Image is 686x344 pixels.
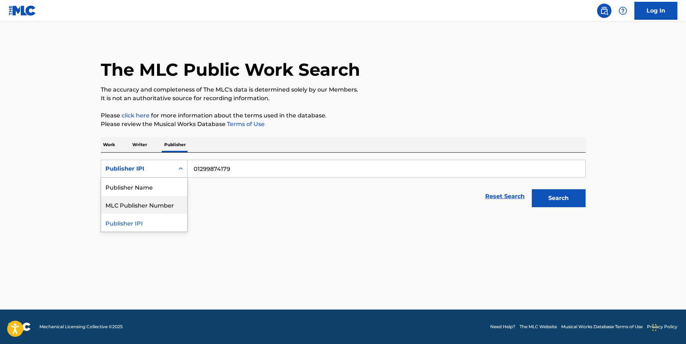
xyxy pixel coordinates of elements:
[226,121,265,127] a: Terms of Use
[647,324,677,330] a: Privacy Policy
[616,4,630,18] div: Help
[39,324,123,330] span: Mechanical Licensing Collective © 2025
[101,137,117,152] p: Work
[105,164,170,173] div: Publisher IPI
[9,5,36,16] img: MLC Logo
[101,160,586,211] form: Search Form
[101,85,586,94] p: The accuracy and completeness of The MLC's data is determined solely by our Members.
[650,310,686,344] iframe: Chat Widget
[101,196,187,214] div: MLC Publisher Number
[561,324,643,330] a: Musical Works Database Terms of Use
[634,2,677,20] a: Log In
[162,137,188,152] p: Publisher
[600,6,609,15] img: search
[652,317,657,338] div: Drag
[101,178,187,196] div: Publisher Name
[101,214,187,232] div: Publisher IPI
[482,189,528,204] a: Reset Search
[597,4,611,18] a: Public Search
[101,111,586,120] p: Please for more information about the terms used in the database.
[619,6,627,15] img: help
[101,120,586,129] p: Please review the Musical Works Database
[520,324,557,330] a: The MLC Website
[101,94,586,103] p: It is not an authoritative source for recording information.
[101,59,360,80] h1: The MLC Public Work Search
[532,189,586,207] button: Search
[122,112,150,119] a: click here
[130,137,149,152] p: Writer
[9,322,31,331] img: logo
[490,324,515,330] a: Need Help?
